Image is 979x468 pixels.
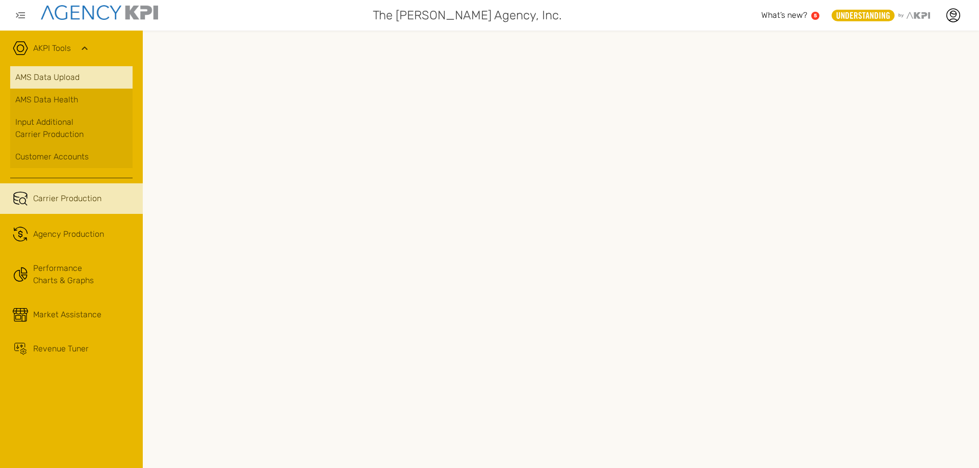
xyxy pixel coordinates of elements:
[41,5,158,20] img: agencykpi-logo-550x69-2d9e3fa8.png
[761,10,807,20] span: What’s new?
[10,66,133,89] a: AMS Data Upload
[33,228,104,240] span: Agency Production
[814,13,817,18] text: 5
[15,151,127,163] div: Customer Accounts
[10,89,133,111] a: AMS Data Health
[33,343,89,355] div: Revenue Tuner
[10,146,133,168] a: Customer Accounts
[33,192,101,205] span: Carrier Production
[15,94,78,106] span: AMS Data Health
[811,12,819,20] a: 5
[373,6,562,24] span: The [PERSON_NAME] Agency, Inc.
[33,309,101,321] div: Market Assistance
[10,111,133,146] a: Input AdditionalCarrier Production
[33,42,71,54] a: AKPI Tools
